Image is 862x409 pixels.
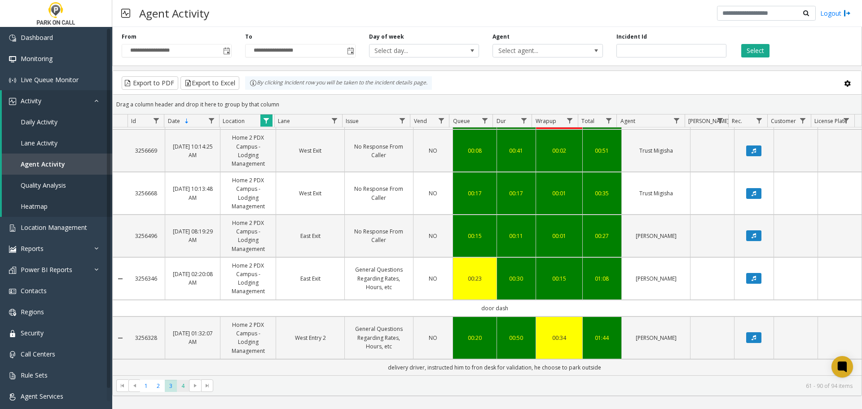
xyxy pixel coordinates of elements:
[9,393,16,400] img: 'icon'
[21,181,66,189] span: Quality Analysis
[588,334,616,342] a: 01:44
[350,185,408,202] a: No Response From Caller
[627,274,685,283] a: [PERSON_NAME]
[732,117,742,125] span: Rec.
[9,330,16,337] img: 'icon'
[150,114,162,127] a: Id Filter Menu
[9,98,16,105] img: 'icon'
[627,232,685,240] a: [PERSON_NAME]
[21,97,41,105] span: Activity
[588,189,616,198] a: 00:35
[9,246,16,253] img: 'icon'
[21,329,44,337] span: Security
[223,117,245,125] span: Location
[616,33,647,41] label: Incident Id
[128,300,862,317] td: door dash
[281,232,339,240] a: East Exit
[671,114,683,127] a: Agent Filter Menu
[345,44,355,57] span: Toggle popup
[541,189,576,198] div: 00:01
[9,224,16,232] img: 'icon'
[2,111,112,132] a: Daily Activity
[171,270,215,287] a: [DATE] 02:20:08 AM
[844,9,851,18] img: logout
[180,76,239,90] button: Export to Excel
[21,118,57,126] span: Daily Activity
[419,189,447,198] a: NO
[122,76,178,90] button: Export to PDF
[797,114,809,127] a: Customer Filter Menu
[9,351,16,358] img: 'icon'
[541,274,576,283] a: 00:15
[458,189,491,198] a: 00:17
[226,176,270,211] a: Home 2 PDX Campus - Lodging Management
[21,286,47,295] span: Contacts
[183,118,190,125] span: Sortable
[278,117,290,125] span: Lane
[260,114,273,127] a: Location Filter Menu
[9,77,16,84] img: 'icon'
[581,117,594,125] span: Total
[588,274,616,283] div: 01:08
[128,359,862,375] td: delivery driver, instructed him to fron desk for validation, he choose to park outside
[177,380,189,392] span: Page 4
[814,117,847,125] span: License Plate
[502,232,531,240] a: 00:11
[458,232,491,240] a: 00:15
[502,334,531,342] div: 00:50
[458,274,491,283] a: 00:23
[21,350,55,358] span: Call Centers
[189,379,201,392] span: Go to the next page
[21,392,63,400] span: Agent Services
[541,146,576,155] a: 00:02
[493,33,510,41] label: Agent
[281,274,339,283] a: East Exit
[204,382,211,389] span: Go to the last page
[250,79,257,87] img: infoIcon.svg
[171,329,215,346] a: [DATE] 01:32:07 AM
[479,114,491,127] a: Queue Filter Menu
[245,76,432,90] div: By clicking Incident row you will be taken to the incident details page.
[192,382,199,389] span: Go to the next page
[458,334,491,342] a: 00:20
[21,139,57,147] span: Lane Activity
[502,274,531,283] a: 00:30
[281,189,339,198] a: West Exit
[588,146,616,155] a: 00:51
[205,114,217,127] a: Date Filter Menu
[497,117,506,125] span: Dur
[2,196,112,217] a: Heatmap
[419,334,447,342] a: NO
[350,227,408,244] a: No Response From Caller
[541,232,576,240] a: 00:01
[429,189,437,197] span: NO
[688,117,729,125] span: [PERSON_NAME]
[840,114,853,127] a: License Plate Filter Menu
[221,44,231,57] span: Toggle popup
[350,142,408,159] a: No Response From Caller
[21,371,48,379] span: Rule Sets
[133,189,159,198] a: 3256668
[771,117,796,125] span: Customer
[226,261,270,296] a: Home 2 PDX Campus - Lodging Management
[502,189,531,198] a: 00:17
[396,114,408,127] a: Issue Filter Menu
[9,372,16,379] img: 'icon'
[281,334,339,342] a: West Entry 2
[9,288,16,295] img: 'icon'
[714,114,726,127] a: Parker Filter Menu
[226,219,270,253] a: Home 2 PDX Campus - Lodging Management
[165,380,177,392] span: Page 3
[140,380,152,392] span: Page 1
[627,146,685,155] a: Trust Migisha
[627,189,685,198] a: Trust Migisha
[171,142,215,159] a: [DATE] 10:14:25 AM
